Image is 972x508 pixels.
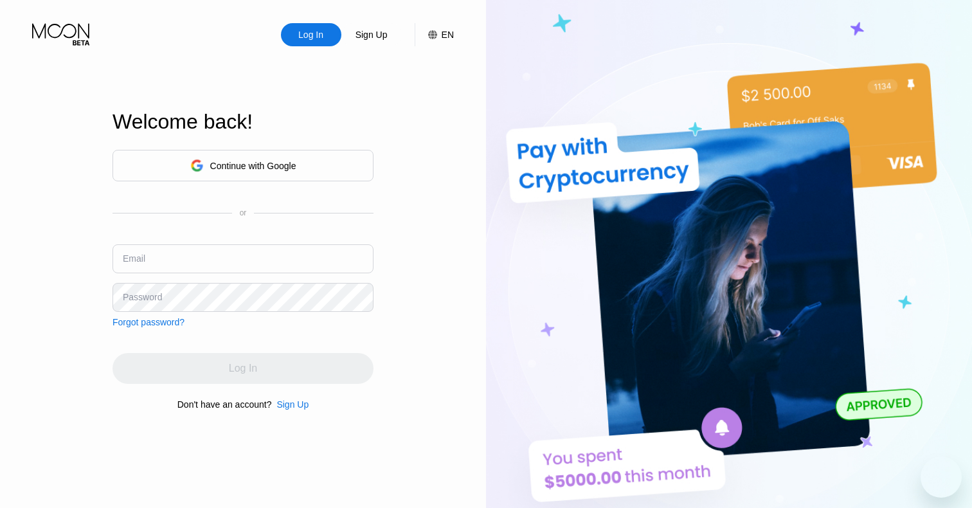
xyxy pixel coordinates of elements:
div: Password [123,292,162,302]
div: Forgot password? [113,317,184,327]
div: Log In [281,23,341,46]
div: Continue with Google [113,150,373,181]
div: Sign Up [341,23,402,46]
div: Don't have an account? [177,399,272,410]
div: Welcome back! [113,110,373,134]
div: Sign Up [354,28,389,41]
iframe: Button to launch messaging window [921,457,962,498]
div: EN [442,30,454,40]
div: Continue with Google [210,161,296,171]
div: Log In [297,28,325,41]
div: Sign Up [276,399,309,410]
div: EN [415,23,454,46]
div: Email [123,253,145,264]
div: Sign Up [271,399,309,410]
div: or [240,208,247,217]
